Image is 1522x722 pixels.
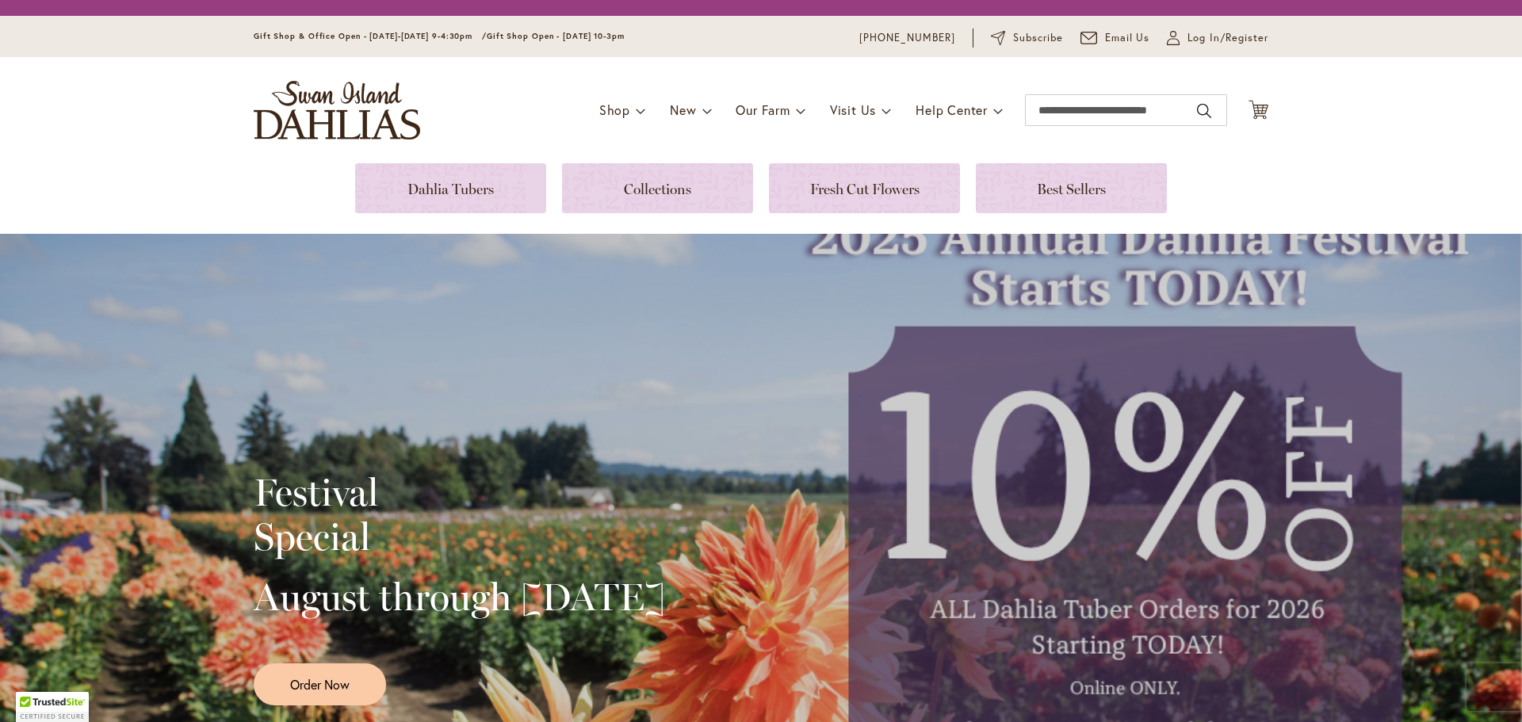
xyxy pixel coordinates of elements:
span: Our Farm [736,101,790,118]
span: Gift Shop Open - [DATE] 10-3pm [487,31,625,41]
span: Log In/Register [1187,30,1268,46]
span: Gift Shop & Office Open - [DATE]-[DATE] 9-4:30pm / [254,31,487,41]
span: Order Now [290,675,350,693]
span: Help Center [916,101,988,118]
a: Order Now [254,663,386,705]
a: store logo [254,81,420,139]
span: Visit Us [830,101,876,118]
span: Shop [599,101,630,118]
span: New [670,101,696,118]
span: Email Us [1105,30,1150,46]
h2: Festival Special [254,470,665,559]
h2: August through [DATE] [254,575,665,619]
span: Subscribe [1013,30,1063,46]
a: Log In/Register [1167,30,1268,46]
a: Email Us [1080,30,1150,46]
a: Subscribe [991,30,1063,46]
div: TrustedSite Certified [16,692,89,722]
a: [PHONE_NUMBER] [859,30,955,46]
button: Search [1197,98,1211,124]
